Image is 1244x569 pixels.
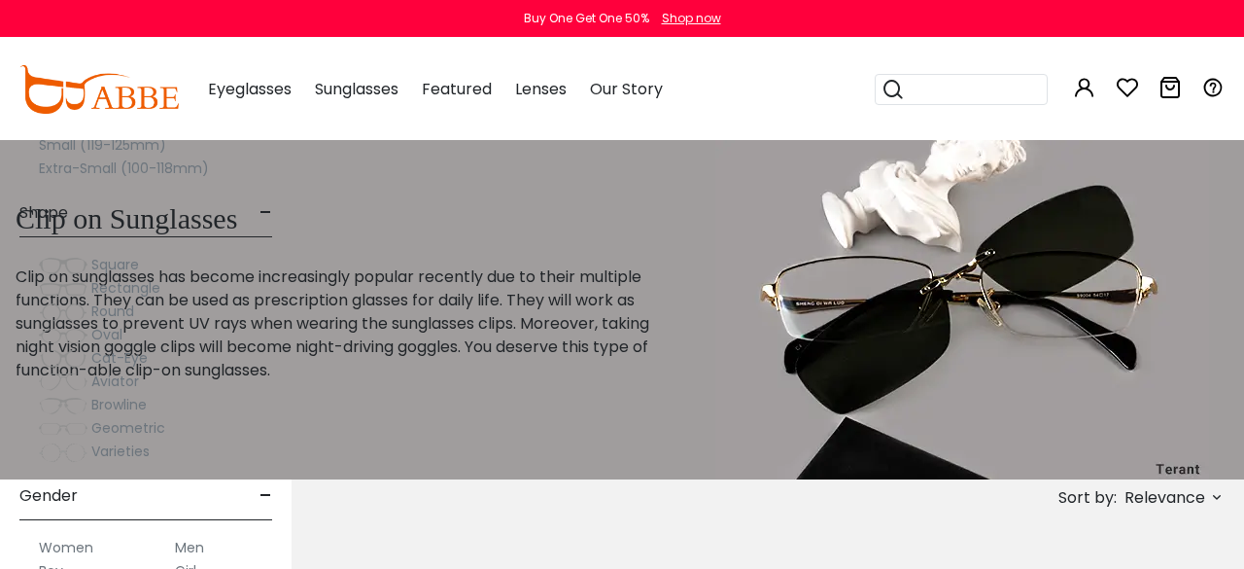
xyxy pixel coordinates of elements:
span: - [259,473,272,519]
label: Men [175,536,204,559]
span: Rectangle [91,278,160,298]
span: Shape [19,190,68,236]
label: Extra-Small (100-118mm) [39,157,209,180]
img: Oval.png [39,326,87,345]
span: Varieties [91,442,150,461]
img: Varieties.png [39,443,87,463]
span: Our Story [590,78,663,100]
img: abbeglasses.com [19,65,179,114]
label: Women [39,536,93,559]
img: Round.png [39,302,87,322]
span: Cat-Eye [91,348,148,368]
img: clip on sunglasses [715,139,1209,480]
span: Gender [19,473,78,519]
p: Clip on sunglasses has become increasingly popular recently due to their multiple functions. They... [16,266,667,382]
label: Small (119-125mm) [39,133,166,157]
span: Relevance [1124,480,1205,516]
span: - [259,190,272,236]
span: Sort by: [1058,486,1117,509]
img: Browline.png [39,396,87,415]
span: Aviator [91,372,139,391]
span: Geometric [91,418,165,438]
img: Square.png [39,256,87,275]
div: Buy One Get One 50% [524,10,649,27]
img: Cat-Eye.png [39,349,87,369]
a: Shop now [652,10,721,26]
span: Eyeglasses [208,78,292,100]
img: Rectangle.png [39,279,87,299]
span: Lenses [515,78,567,100]
span: Oval [91,325,122,344]
span: Square [91,255,139,274]
span: Browline [91,395,147,414]
img: Geometric.png [39,419,87,439]
span: Sunglasses [315,78,398,100]
div: Shop now [662,10,721,27]
span: Round [91,302,134,321]
h1: Clip on Sunglasses [16,201,667,236]
img: Aviator.png [39,373,87,392]
span: Featured [422,78,492,100]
